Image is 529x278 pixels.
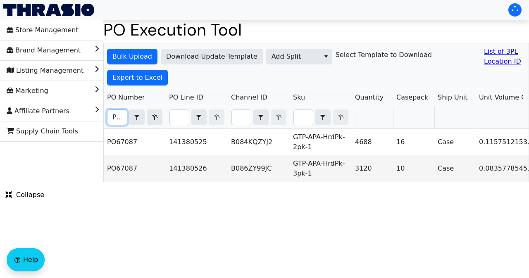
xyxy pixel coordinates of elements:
td: PO67087 [104,129,166,155]
th: Filter [290,106,352,129]
input: Filter [294,110,313,125]
span: Listing Management [7,64,83,77]
button: select [253,110,268,125]
a: List of 3PL Location ID [484,47,525,67]
span: Choose Operator [315,109,331,125]
span: Download Update Template [166,52,257,62]
span: PO Line ID [169,93,203,102]
span: Channel ID [231,93,267,102]
span: Choose Operator [129,109,145,125]
h6: Select Template to Download [336,51,432,59]
th: Filter [228,106,290,129]
td: PO67087 [104,155,166,182]
td: Case [434,155,476,182]
input: Filter [232,110,251,125]
td: B086ZY99JC [228,155,290,182]
button: select [129,110,144,125]
span: Sku [293,93,305,102]
td: 10 [393,155,434,182]
span: Help [23,255,38,265]
td: Case [434,129,476,155]
span: Quantity [355,93,384,102]
span: Collapse [5,190,44,200]
button: select [315,110,330,125]
td: GTP-APA-HrdPk-3pk-1 [290,155,352,182]
td: B084KQZYJ2 [228,129,290,155]
th: Filter [104,106,166,129]
span: Store Management [7,24,79,37]
img: Thrasio Logo [3,4,94,16]
span: Brand Management [7,44,81,57]
td: 16 [393,129,434,155]
span: Ship Unit [438,93,468,102]
button: Download Update Template [161,49,263,64]
button: Help floatingactionbutton [7,248,45,271]
button: select [320,49,332,64]
button: Bulk Upload [107,49,157,64]
span: Supply Chain Tools [7,125,78,138]
span: Casepack [396,93,428,102]
button: Export to Excel [107,70,168,86]
button: select [191,110,206,125]
span: Add Split [272,52,315,62]
input: Filter [107,110,127,125]
input: Filter [170,110,189,125]
td: GTP-APA-HrdPk-2pk-1 [290,129,352,155]
td: 141380525 [166,129,228,155]
h1: PO Execution Tool [103,20,529,40]
span: Choose Operator [253,109,269,125]
span: PO Number [107,93,145,102]
td: 141380526 [166,155,228,182]
span: Export to Excel [112,73,162,83]
th: Filter [166,106,228,129]
td: 3120 [352,155,393,182]
span: Bulk Upload [112,52,152,62]
td: 4688 [352,129,393,155]
span: Marketing [7,84,48,97]
span: Affiliate Partners [7,105,69,118]
button: Clear [147,109,162,125]
span: Choose Operator [191,109,207,125]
